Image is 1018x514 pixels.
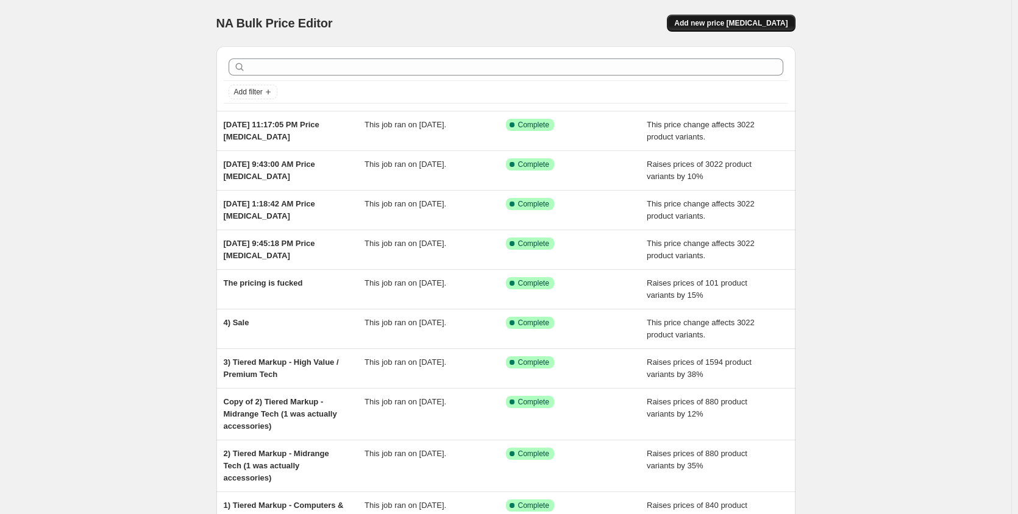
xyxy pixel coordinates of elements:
[365,120,446,129] span: This job ran on [DATE].
[365,397,446,406] span: This job ran on [DATE].
[647,357,752,379] span: Raises prices of 1594 product variants by 38%
[674,18,788,28] span: Add new price [MEDICAL_DATA]
[224,199,315,220] span: [DATE] 1:18:42 AM Price [MEDICAL_DATA]
[518,278,549,288] span: Complete
[518,199,549,209] span: Complete
[224,318,249,327] span: 4) Sale
[365,239,446,248] span: This job ran on [DATE].
[647,199,755,220] span: This price change affects 3022 product variants.
[518,160,549,169] span: Complete
[224,449,329,482] span: 2) Tiered Markup - Midrange Tech (1 was actually accessories)
[365,160,446,169] span: This job ran on [DATE].
[518,449,549,459] span: Complete
[518,239,549,248] span: Complete
[647,278,747,300] span: Raises prices of 101 product variants by 15%
[647,239,755,260] span: This price change affects 3022 product variants.
[229,85,277,99] button: Add filter
[647,397,747,418] span: Raises prices of 880 product variants by 12%
[518,120,549,130] span: Complete
[518,357,549,367] span: Complete
[224,278,303,287] span: The pricing is fucked
[365,449,446,458] span: This job ran on [DATE].
[647,318,755,339] span: This price change affects 3022 product variants.
[224,120,319,141] span: [DATE] 11:17:05 PM Price [MEDICAL_DATA]
[647,120,755,141] span: This price change affects 3022 product variants.
[224,357,339,379] span: 3) Tiered Markup - High Value / Premium Tech
[365,199,446,208] span: This job ran on [DATE].
[234,87,263,97] span: Add filter
[224,160,315,181] span: [DATE] 9:43:00 AM Price [MEDICAL_DATA]
[224,397,337,431] span: Copy of 2) Tiered Markup - Midrange Tech (1 was actually accessories)
[224,239,315,260] span: [DATE] 9:45:18 PM Price [MEDICAL_DATA]
[518,501,549,510] span: Complete
[647,449,747,470] span: Raises prices of 880 product variants by 35%
[667,15,795,32] button: Add new price [MEDICAL_DATA]
[365,278,446,287] span: This job ran on [DATE].
[365,501,446,510] span: This job ran on [DATE].
[518,397,549,407] span: Complete
[216,16,333,30] span: NA Bulk Price Editor
[365,357,446,367] span: This job ran on [DATE].
[647,160,752,181] span: Raises prices of 3022 product variants by 10%
[518,318,549,328] span: Complete
[365,318,446,327] span: This job ran on [DATE].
